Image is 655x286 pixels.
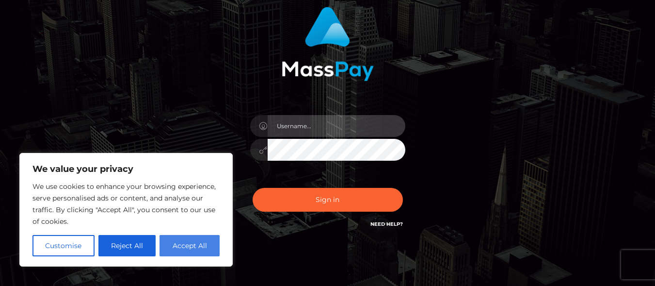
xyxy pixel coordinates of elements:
img: MassPay Login [282,7,374,81]
button: Reject All [98,235,156,256]
p: We value your privacy [32,163,220,175]
input: Username... [268,115,405,137]
p: We use cookies to enhance your browsing experience, serve personalised ads or content, and analys... [32,181,220,227]
a: Need Help? [370,221,403,227]
button: Accept All [160,235,220,256]
div: We value your privacy [19,153,233,267]
button: Sign in [253,188,403,212]
button: Customise [32,235,95,256]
